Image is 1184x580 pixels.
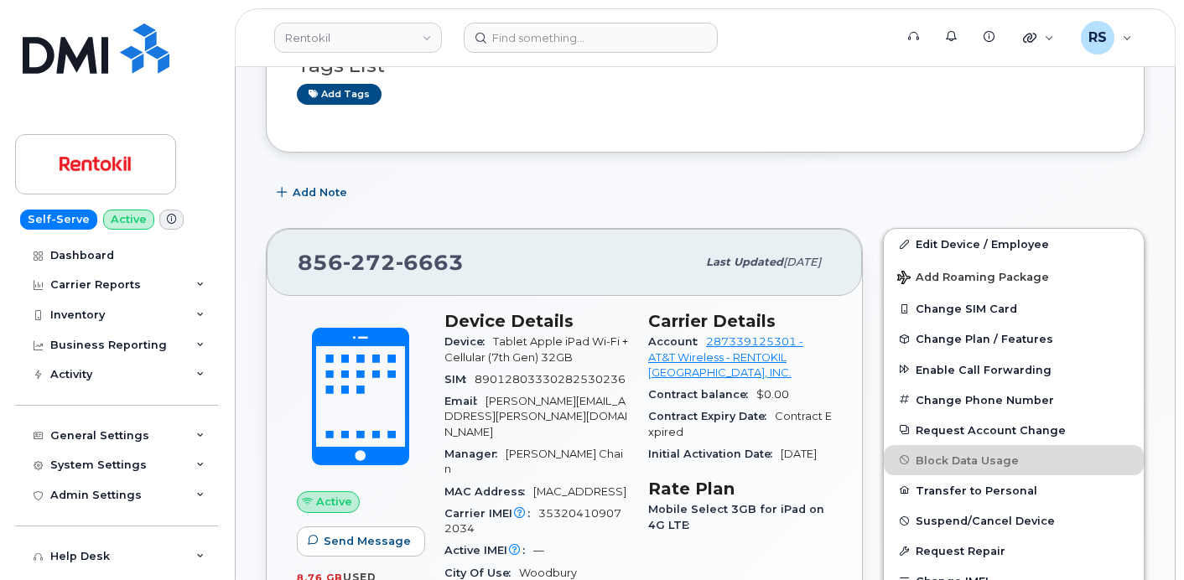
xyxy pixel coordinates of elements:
span: Active IMEI [444,544,533,557]
h3: Rate Plan [648,479,832,499]
span: Carrier IMEI [444,507,538,520]
span: [DATE] [781,448,817,460]
span: Add Roaming Package [897,271,1049,287]
span: Add Note [293,184,347,200]
span: 856 [298,250,464,275]
a: Edit Device / Employee [884,229,1144,259]
button: Change Phone Number [884,385,1144,415]
iframe: Messenger Launcher [1111,507,1171,567]
button: Request Repair [884,536,1144,566]
button: Request Account Change [884,415,1144,445]
span: Enable Call Forwarding [916,363,1052,375]
button: Enable Call Forwarding [884,355,1144,385]
button: Block Data Usage [884,445,1144,475]
span: Last updated [706,256,783,268]
span: [MAC_ADDRESS] [533,485,626,498]
span: [DATE] [783,256,821,268]
span: Email [444,395,486,407]
span: SIM [444,373,475,386]
button: Add Roaming Package [884,259,1144,293]
span: MAC Address [444,485,533,498]
span: $0.00 [756,388,789,401]
a: 287339125301 - AT&T Wireless - RENTOKIL [GEOGRAPHIC_DATA], INC. [648,335,803,379]
span: Woodbury [519,567,577,579]
span: Account [648,335,706,348]
span: RS [1088,28,1107,48]
span: 6663 [396,250,464,275]
span: Active [316,494,352,510]
input: Find something... [464,23,718,53]
button: Send Message [297,526,425,557]
span: Device [444,335,493,348]
span: [PERSON_NAME] Chain [444,448,623,475]
span: Mobile Select 3GB for iPad on 4G LTE [648,503,824,531]
span: Tablet Apple iPad Wi-Fi + Cellular (7th Gen) 32GB [444,335,628,363]
span: Change Plan / Features [916,333,1053,345]
span: Contract Expired [648,410,832,438]
span: Send Message [324,533,411,549]
span: [PERSON_NAME][EMAIL_ADDRESS][PERSON_NAME][DOMAIN_NAME] [444,395,627,438]
span: 272 [343,250,396,275]
a: Rentokil [274,23,442,53]
span: Contract balance [648,388,756,401]
a: Add tags [297,84,382,105]
h3: Carrier Details [648,311,832,331]
button: Suspend/Cancel Device [884,505,1144,536]
span: Initial Activation Date [648,448,781,460]
div: Quicklinks [1011,21,1066,54]
span: Contract Expiry Date [648,410,775,422]
div: Randy Sayres [1069,21,1144,54]
button: Transfer to Personal [884,475,1144,505]
button: Change SIM Card [884,293,1144,324]
button: Add Note [266,178,361,208]
span: City Of Use [444,567,519,579]
span: Manager [444,448,506,460]
span: 89012803330282530236 [475,373,626,386]
h3: Device Details [444,311,628,331]
span: — [533,544,544,557]
span: Suspend/Cancel Device [916,515,1055,527]
h3: Tags List [297,55,1114,76]
button: Change Plan / Features [884,324,1144,354]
